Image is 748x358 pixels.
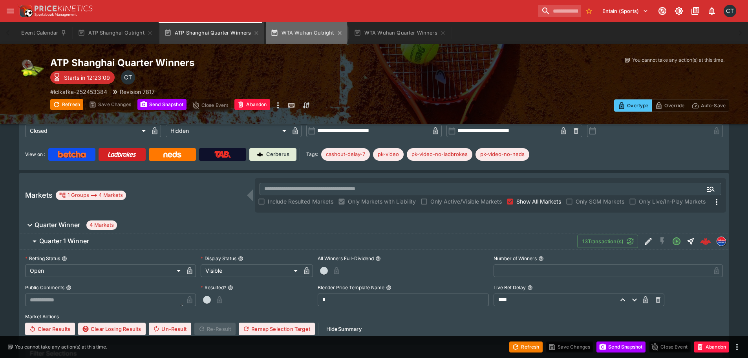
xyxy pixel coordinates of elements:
button: Un-Result [149,323,191,335]
button: Connected to PK [655,4,669,18]
span: 4 Markets [86,221,117,229]
button: Quarter Winner4 Markets [19,217,729,233]
button: Straight [684,234,698,248]
button: Event Calendar [16,22,71,44]
button: Clear Losing Results [78,323,146,335]
label: Tags: [306,148,318,161]
span: Show All Markets [516,197,561,206]
p: Starts in 12:23:09 [64,73,110,82]
button: Cameron Tarver [721,2,739,20]
h2: Copy To Clipboard [50,57,390,69]
span: Re-Result [194,323,236,335]
button: Display Status [238,256,243,261]
input: search [538,5,581,17]
img: Betcha [58,151,86,158]
button: HideSummary [322,323,366,335]
span: Include Resulted Markets [268,197,333,206]
p: You cannot take any action(s) at this time. [15,343,107,351]
div: Hidden [166,125,289,137]
img: Ladbrokes [108,151,136,158]
span: Only Active/Visible Markets [430,197,502,206]
div: Visible [201,264,300,277]
p: Display Status [201,255,236,262]
p: Blender Price Template Name [318,284,384,291]
div: Cameron Tarver [121,70,135,84]
p: Resulted? [201,284,226,291]
p: All Winners Full-Dividend [318,255,374,262]
a: Cerberus [249,148,296,161]
button: more [273,99,283,112]
button: Edit Detail [641,234,655,248]
img: logo-cerberus--red.svg [700,236,711,247]
div: Betting Target: cerberus [321,148,370,161]
button: Toggle light/dark mode [672,4,686,18]
button: ATP Shanghai Outright [73,22,158,44]
div: Betting Target: cerberus [476,148,529,161]
button: 13Transaction(s) [577,235,638,248]
button: Clear Results [25,323,75,335]
div: lclkafka [717,237,726,246]
h5: Markets [25,191,53,200]
p: Auto-Save [701,101,726,110]
a: 8dda6c07-881c-4ce2-8add-563fe5f0d6cb [698,233,713,249]
span: pk-video-no-ladbrokes [407,151,472,158]
button: open drawer [3,4,17,18]
p: Betting Status [25,255,60,262]
img: PriceKinetics [35,6,93,11]
button: more [732,342,742,352]
div: Betting Target: cerberus [373,148,404,161]
p: Public Comments [25,284,64,291]
button: Abandon [234,99,270,110]
button: Send Snapshot [137,99,187,110]
img: TabNZ [214,151,231,158]
p: You cannot take any action(s) at this time. [632,57,724,64]
span: Mark an event as closed and abandoned. [694,342,729,350]
button: ATP Shanghai Quarter Winners [159,22,265,44]
button: WTA Wuhan Quarter Winners [349,22,451,44]
img: lclkafka [717,237,726,246]
img: PriceKinetics Logo [17,3,33,19]
span: pk-video-no-neds [476,151,529,158]
button: Refresh [509,341,542,352]
button: No Bookmarks [583,5,595,17]
span: Only Markets with Liability [348,197,416,206]
label: View on : [25,148,45,161]
button: Public Comments [66,285,71,290]
span: pk-video [373,151,404,158]
button: Open [669,234,684,248]
button: Documentation [688,4,702,18]
button: Notifications [705,4,719,18]
p: Number of Winners [494,255,537,262]
h6: Quarter Winner [35,221,80,229]
p: Cerberus [266,151,289,158]
div: Cameron Tarver [724,5,736,17]
span: Only Live/In-Play Markets [639,197,706,206]
svg: More [712,197,721,207]
p: Live Bet Delay [494,284,526,291]
button: All Winners Full-Dividend [375,256,381,261]
div: 8dda6c07-881c-4ce2-8add-563fe5f0d6cb [700,236,711,247]
span: cashout-delay-7 [321,151,370,158]
p: Revision 7817 [120,88,155,96]
button: Auto-Save [688,99,729,112]
div: 1 Groups 4 Markets [59,191,123,200]
span: Mark an event as closed and abandoned. [234,100,270,108]
h6: Quarter 1 Winner [39,237,89,245]
button: Number of Winners [538,256,544,261]
svg: Open [672,237,681,246]
img: Neds [163,151,181,158]
button: Blender Price Template Name [386,285,391,290]
button: Resulted? [228,285,233,290]
div: Betting Target: cerberus [407,148,472,161]
button: WTA Wuhan Outright [266,22,347,44]
button: Open [704,182,718,196]
p: Override [664,101,684,110]
div: Open [25,264,183,277]
img: Cerberus [257,151,263,158]
button: Live Bet Delay [527,285,533,290]
p: Overtype [627,101,648,110]
div: Closed [25,125,148,137]
button: Refresh [50,99,83,110]
button: Quarter 1 Winner [19,233,577,249]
